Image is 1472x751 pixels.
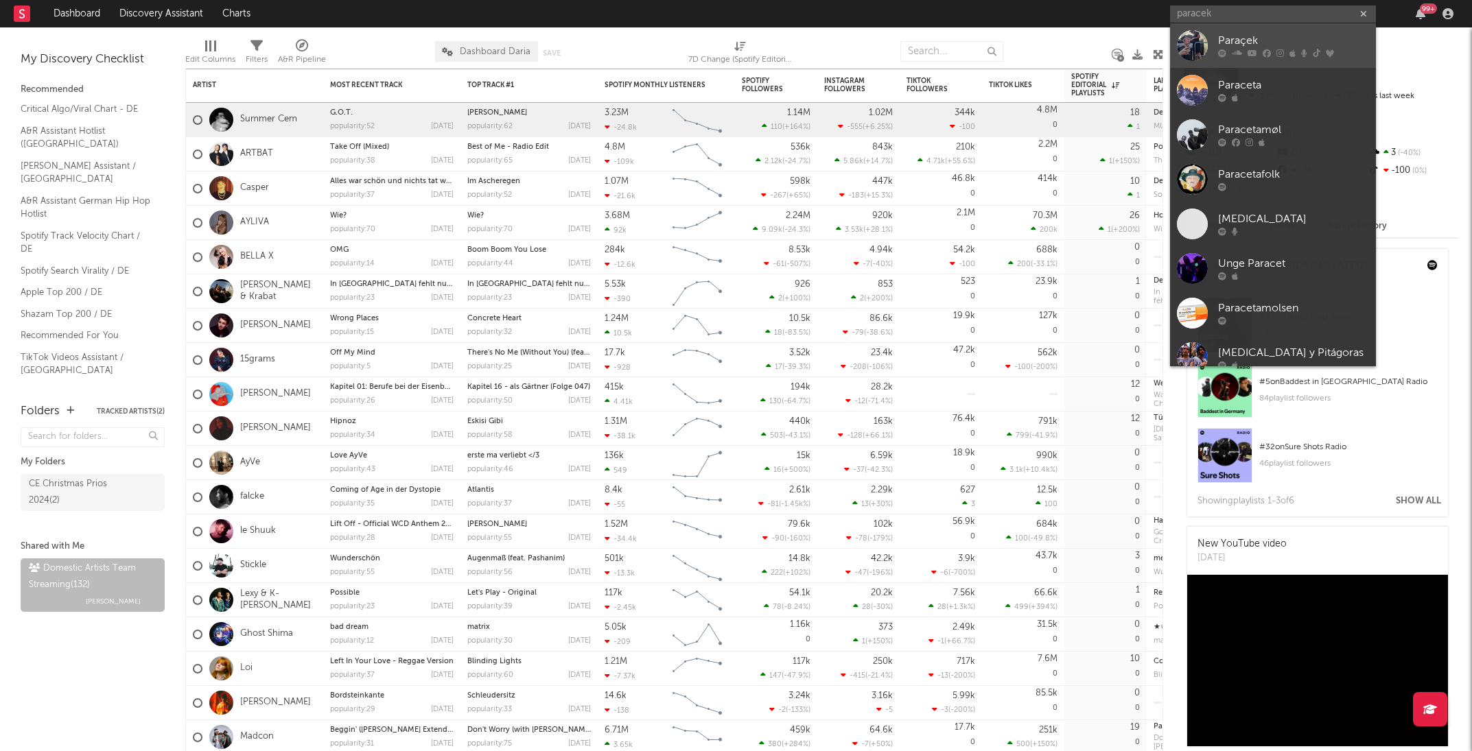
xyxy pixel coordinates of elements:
div: [DATE] [568,191,591,199]
a: Eskisi Gibi [467,418,503,425]
a: falcke [240,491,264,503]
div: Recommended [21,82,165,98]
div: Spotify Editorial Playlists [1071,73,1119,97]
div: A&R Pipeline [278,51,326,68]
span: +6.25 % [865,123,891,131]
div: 0 [989,274,1058,308]
a: Left In Your Love - Reggae Version [330,658,454,665]
a: matrix [467,623,490,631]
a: Lexy & K-[PERSON_NAME] [240,588,316,612]
svg: Chart title [666,274,728,309]
div: 920k [872,211,893,220]
a: Spotify Search Virality / DE [21,263,151,278]
div: ( ) [836,225,893,234]
a: Don't Worry (with [PERSON_NAME]) - Radio Edit [467,726,638,734]
div: [MEDICAL_DATA] [1218,211,1369,228]
span: 1 [1136,192,1140,200]
div: Track Name: In Berlin fehlt nur ein Meer [1154,288,1251,306]
button: Show All [1396,497,1441,505]
a: [PERSON_NAME] [240,422,311,434]
div: popularity: 14 [330,260,375,267]
div: 414k [1038,174,1058,183]
div: 0 [989,309,1058,342]
a: Unge Paracet [1170,246,1376,291]
div: Deutschrap Royal [1154,109,1217,117]
div: 843k [872,143,893,152]
div: ( ) [851,294,893,302]
div: ( ) [753,225,810,234]
div: ( ) [839,191,893,200]
span: 1 [1136,123,1140,131]
span: 110 [771,123,782,131]
div: [DATE] [431,294,454,302]
div: Hot Hits Deutschland [1154,211,1257,220]
a: Love AyVe [330,452,367,460]
div: 536k [791,143,810,152]
div: popularity: 65 [467,157,513,165]
div: ( ) [1099,225,1140,234]
div: 46.8k [952,174,975,183]
a: Paracetamolsen [1170,291,1376,335]
div: 99 + [1420,3,1437,14]
span: -100 [959,261,975,268]
a: Concrete Heart [467,315,522,322]
div: Wie? [330,212,454,219]
a: Wie? [467,212,484,219]
div: popularity: 62 [467,123,513,130]
span: +28.1 % [865,226,891,234]
a: Loi [240,663,253,674]
div: -109k [605,157,634,166]
a: Ghost Shima [240,628,293,640]
div: 1 [1136,277,1140,286]
div: 2.1M [957,208,975,217]
div: 4.8M [605,143,625,152]
span: -40 % [1396,150,1421,157]
a: Beggin' ([PERSON_NAME] Extended Remix) [330,726,482,734]
div: 26 [1130,211,1140,220]
span: -24.7 % [784,158,808,165]
div: 2.2M [1038,140,1058,149]
div: Instagram Followers [824,77,872,93]
a: There's No Me (Without You) (feat. [PERSON_NAME]) [467,349,653,357]
div: 0 [989,103,1058,136]
div: Artist [193,81,296,89]
a: Apple Top 200 / DE [21,285,151,300]
span: -40 % [872,261,891,268]
div: [DATE] [431,123,454,130]
div: popularity: 52 [330,123,375,130]
span: 1 [1108,226,1111,234]
span: +65 % [788,192,808,200]
div: MURAKAMI [1154,122,1193,131]
div: ( ) [1008,259,1058,268]
span: +164 % [784,123,808,131]
div: Top Track #1 [467,81,570,89]
a: erste ma verliebt </3 [467,452,539,460]
a: Paracetafolk [1170,157,1376,202]
svg: Chart title [666,137,728,171]
div: 92k [605,226,627,235]
div: 4.8M [1037,106,1058,115]
span: 3.53k [845,226,863,234]
div: 0 [1134,311,1140,320]
div: 2.24M [786,211,810,220]
span: -33.1 % [1033,261,1055,268]
div: Filters [246,34,268,74]
div: [DATE] [431,226,454,233]
input: Search for folders... [21,427,165,447]
svg: Chart title [666,103,728,137]
span: 1 [1109,158,1112,165]
div: G.Ö.T. [330,109,454,117]
div: # 32 on Sure Shots Radio [1259,439,1438,455]
div: Filters [246,51,268,68]
a: Madcon [240,731,274,743]
span: 0 % [1410,167,1427,175]
div: 0 [907,274,975,308]
div: Deutschrap: Die Klassiker [1154,178,1243,185]
button: Save [543,49,561,57]
div: ( ) [764,259,810,268]
div: 0 [907,171,975,205]
div: 688k [1036,246,1058,254]
a: ARTBAT [240,148,273,160]
a: #32onSure Shots Radio46playlist followers [1187,428,1448,493]
div: Take Off (Mixed) [330,143,454,151]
